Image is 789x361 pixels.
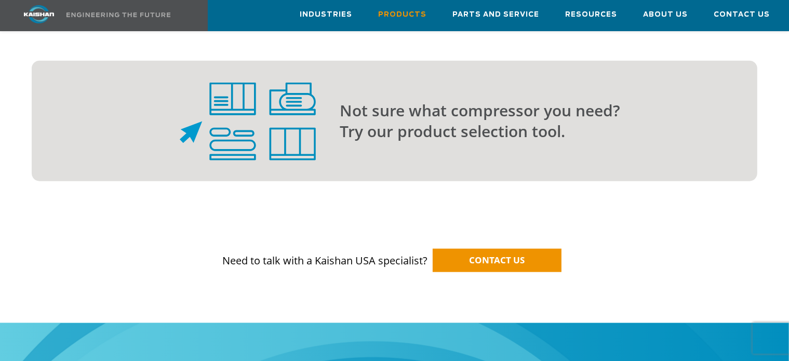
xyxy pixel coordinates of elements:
[378,1,426,29] a: Products
[714,1,770,29] a: Contact Us
[565,1,617,29] a: Resources
[452,1,539,29] a: Parts and Service
[300,1,352,29] a: Industries
[470,254,525,266] span: CONTACT US
[714,9,770,21] span: Contact Us
[180,83,316,161] img: product select tool icon
[66,12,170,17] img: Engineering the future
[643,1,688,29] a: About Us
[300,9,352,21] span: Industries
[378,9,426,21] span: Products
[565,9,617,21] span: Resources
[38,233,752,269] p: Need to talk with a Kaishan USA specialist?
[452,9,539,21] span: Parts and Service
[433,249,561,272] a: CONTACT US
[340,100,716,142] p: Not sure what compressor you need? Try our product selection tool.
[38,83,316,161] div: product select tool icon
[643,9,688,21] span: About Us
